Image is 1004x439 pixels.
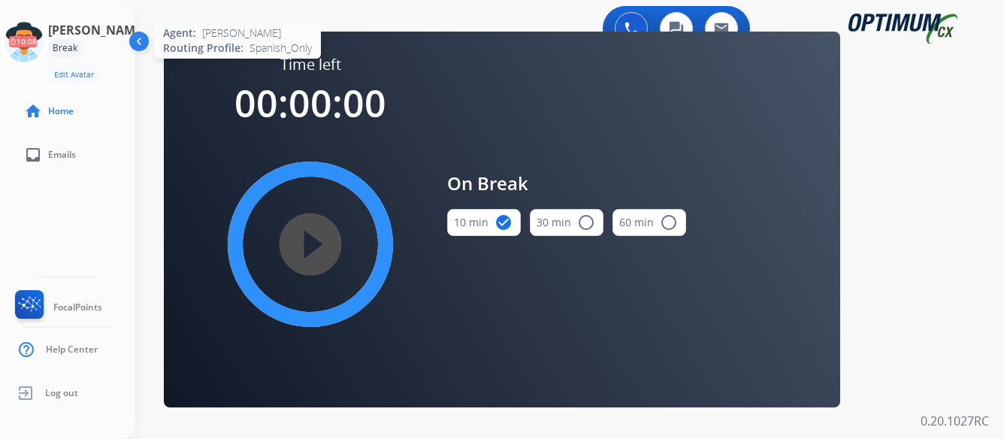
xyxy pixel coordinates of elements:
[921,412,989,430] p: 0.20.1027RC
[234,77,386,129] span: 00:00:00
[24,146,42,164] mat-icon: inbox
[249,41,312,56] span: Spanish_Only
[12,290,102,325] a: FocalPoints
[48,105,74,117] span: Home
[46,344,98,356] span: Help Center
[48,66,100,83] button: Edit Avatar
[53,301,102,313] span: FocalPoints
[48,39,82,57] div: Break
[301,235,319,253] mat-icon: play_circle_filled
[612,209,686,236] button: 60 min
[577,213,595,232] mat-icon: radio_button_unchecked
[48,21,146,39] h3: [PERSON_NAME]
[447,209,521,236] button: 10 min
[202,26,281,41] span: [PERSON_NAME]
[24,102,42,120] mat-icon: home
[530,209,603,236] button: 30 min
[45,387,78,399] span: Log out
[447,170,686,197] span: On Break
[280,54,341,75] span: Time left
[163,26,196,41] span: Agent:
[163,41,243,56] span: Routing Profile:
[660,213,678,232] mat-icon: radio_button_unchecked
[48,149,76,161] span: Emails
[494,213,513,232] mat-icon: check_circle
